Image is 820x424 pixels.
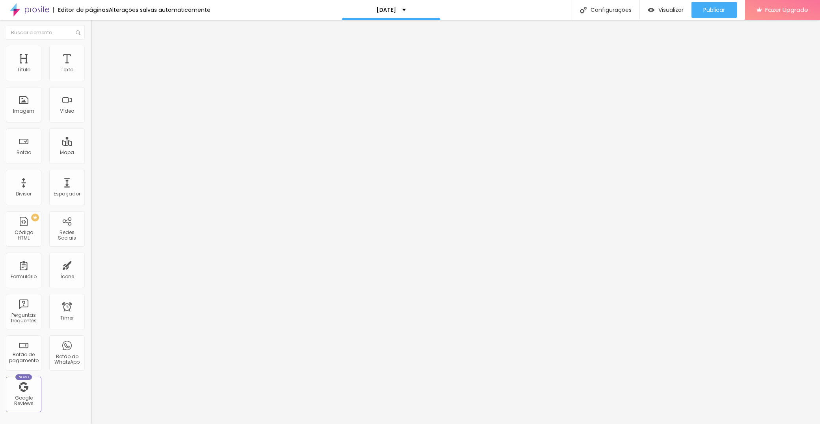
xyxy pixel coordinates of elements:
[15,374,32,380] div: Novo
[60,108,74,114] div: Vídeo
[61,67,73,73] div: Texto
[17,67,30,73] div: Título
[8,230,39,241] div: Código HTML
[53,7,109,13] div: Editor de páginas
[91,20,820,424] iframe: Editor
[11,274,37,279] div: Formulário
[580,7,587,13] img: Icone
[60,150,74,155] div: Mapa
[8,395,39,407] div: Google Reviews
[60,315,74,321] div: Timer
[51,354,82,365] div: Botão do WhatsApp
[8,352,39,363] div: Botão de pagamento
[51,230,82,241] div: Redes Sociais
[658,7,684,13] span: Visualizar
[648,7,654,13] img: view-1.svg
[76,30,80,35] img: Icone
[60,274,74,279] div: Ícone
[17,150,31,155] div: Botão
[703,7,725,13] span: Publicar
[13,108,34,114] div: Imagem
[640,2,691,18] button: Visualizar
[54,191,80,197] div: Espaçador
[16,191,32,197] div: Divisor
[765,6,808,13] span: Fazer Upgrade
[6,26,85,40] input: Buscar elemento
[109,7,211,13] div: Alterações salvas automaticamente
[376,7,396,13] p: [DATE]
[691,2,737,18] button: Publicar
[8,312,39,324] div: Perguntas frequentes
